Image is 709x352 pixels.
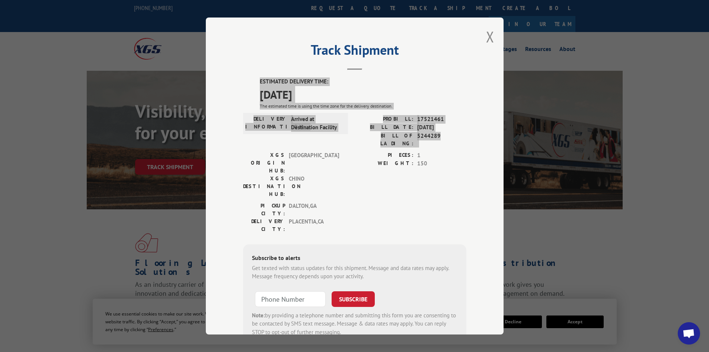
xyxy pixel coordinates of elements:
div: Subscribe to alerts [252,253,457,264]
span: [DATE] [417,123,466,132]
label: DELIVERY CITY: [243,218,285,233]
span: [GEOGRAPHIC_DATA] [289,151,339,175]
div: Get texted with status updates for this shipment. Message and data rates may apply. Message frequ... [252,264,457,281]
span: DALTON , GA [289,202,339,218]
span: 17521461 [417,115,466,124]
input: Phone Number [255,291,326,307]
label: PICKUP CITY: [243,202,285,218]
div: The estimated time is using the time zone for the delivery destination. [260,103,466,110]
label: PROBILL: [355,115,413,124]
span: 150 [417,159,466,168]
label: PIECES: [355,151,413,160]
span: 5244289 [417,132,466,148]
div: Open chat [678,322,700,345]
strong: Note: [252,312,265,319]
label: BILL OF LADING: [355,132,413,148]
label: ESTIMATED DELIVERY TIME: [260,77,466,86]
label: BILL DATE: [355,123,413,132]
label: XGS ORIGIN HUB: [243,151,285,175]
div: by providing a telephone number and submitting this form you are consenting to be contacted by SM... [252,311,457,337]
span: PLACENTIA , CA [289,218,339,233]
span: [DATE] [260,86,466,103]
span: 1 [417,151,466,160]
h2: Track Shipment [243,45,466,59]
span: CHINO [289,175,339,198]
label: WEIGHT: [355,159,413,168]
button: SUBSCRIBE [332,291,375,307]
span: Arrived at Destination Facility [291,115,341,132]
label: DELIVERY INFORMATION: [245,115,287,132]
button: Close modal [486,27,494,47]
label: XGS DESTINATION HUB: [243,175,285,198]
